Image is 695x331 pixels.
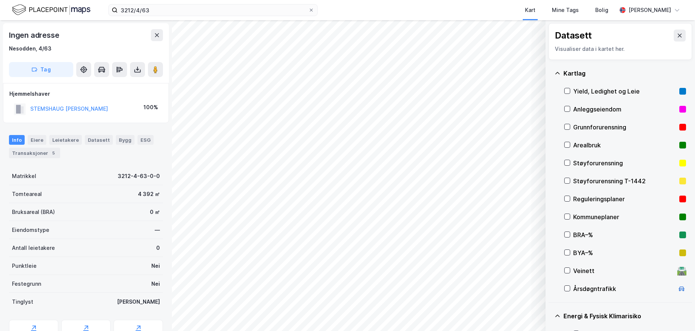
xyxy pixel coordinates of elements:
div: BRA–% [573,230,676,239]
div: Bygg [116,135,135,145]
div: Tinglyst [12,297,33,306]
div: Energi & Fysisk Klimarisiko [563,312,686,321]
div: Leietakere [49,135,82,145]
iframe: Chat Widget [658,295,695,331]
div: 5 [50,149,57,157]
div: Transaksjoner [9,148,60,158]
div: 100% [143,103,158,112]
div: Støyforurensning [573,159,676,168]
div: [PERSON_NAME] [628,6,671,15]
div: Visualiser data i kartet her. [555,45,686,53]
img: logo.f888ab2527a4732fd821a326f86c7f29.svg [12,3,90,16]
div: — [155,226,160,235]
div: Kommuneplaner [573,212,676,221]
div: Antall leietakere [12,243,55,252]
div: 0 [156,243,160,252]
div: Nei [151,261,160,270]
div: Ingen adresse [9,29,61,41]
div: 4 392 ㎡ [138,190,160,199]
div: Grunnforurensning [573,123,676,132]
div: Bruksareal (BRA) [12,208,55,217]
button: Tag [9,62,73,77]
div: Datasett [85,135,113,145]
div: Støyforurensning T-1442 [573,177,676,186]
div: ESG [138,135,154,145]
div: Årsdøgntrafikk [573,284,674,293]
div: Mine Tags [552,6,579,15]
div: Punktleie [12,261,37,270]
div: [PERSON_NAME] [117,297,160,306]
div: 3212-4-63-0-0 [118,172,160,181]
div: Nesodden, 4/63 [9,44,52,53]
div: Festegrunn [12,279,41,288]
input: Søk på adresse, matrikkel, gårdeiere, leietakere eller personer [118,4,308,16]
div: Arealbruk [573,141,676,150]
div: Nei [151,279,160,288]
div: Eiendomstype [12,226,49,235]
div: Reguleringsplaner [573,194,676,203]
div: Info [9,135,25,145]
div: 0 ㎡ [150,208,160,217]
div: Anleggseiendom [573,105,676,114]
div: Bolig [595,6,608,15]
div: Kart [525,6,535,15]
div: Matrikkel [12,172,36,181]
div: Yield, Ledighet og Leie [573,87,676,96]
div: BYA–% [573,248,676,257]
div: 🛣️ [677,266,687,276]
div: Tomteareal [12,190,42,199]
div: Veinett [573,266,674,275]
div: Hjemmelshaver [9,89,163,98]
div: Eiere [28,135,46,145]
div: Kartlag [563,69,686,78]
div: Datasett [555,30,592,42]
